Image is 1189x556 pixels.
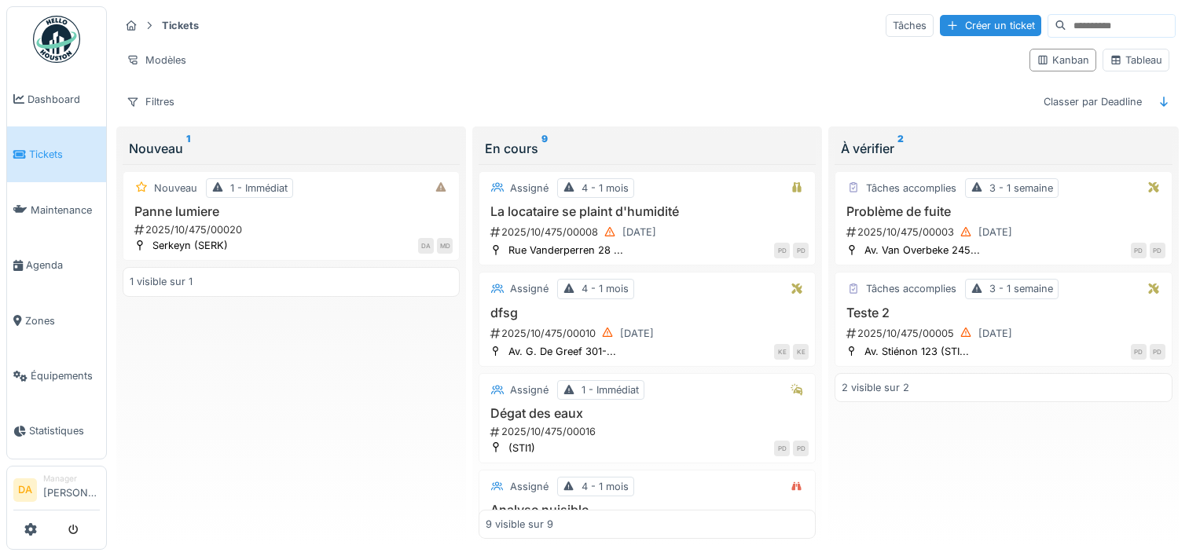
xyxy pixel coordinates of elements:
a: Statistiques [7,404,106,459]
div: (STI1) [508,441,535,455]
div: En cours [485,139,809,158]
div: 2025/10/475/00020 [133,222,453,237]
div: [DATE] [978,326,1012,341]
div: Tâches accomplies [866,181,956,196]
div: 1 - Immédiat [582,382,639,397]
div: Av. Stiénon 123 (STI... [864,344,969,359]
div: PD [774,441,790,456]
div: Tâches [886,14,934,37]
h3: Problème de fuite [842,204,1165,219]
div: Modèles [119,49,193,71]
div: Filtres [119,90,182,113]
a: Tickets [7,126,106,181]
div: 9 visible sur 9 [486,517,553,532]
h3: Teste 2 [842,305,1165,320]
div: Classer par Deadline [1037,90,1149,113]
h3: Panne lumiere [130,204,453,219]
div: PD [1150,243,1165,258]
li: [PERSON_NAME] [43,473,100,507]
div: Assigné [510,281,549,296]
h3: La locataire se plaint d'humidité [486,204,809,219]
div: PD [1150,344,1165,360]
span: Dashboard [28,92,100,107]
div: KE [774,344,790,360]
div: PD [793,243,809,258]
div: [DATE] [622,225,656,240]
div: Serkeyn (SERK) [152,238,228,253]
div: 1 visible sur 1 [130,274,193,289]
span: Maintenance [31,203,100,218]
div: PD [774,243,790,258]
a: Maintenance [7,182,106,237]
div: 2025/10/475/00003 [845,222,1165,242]
sup: 9 [541,139,548,158]
h3: dfsg [486,305,809,320]
span: Tickets [29,147,100,162]
h3: Analyse nuisible [486,503,809,518]
strong: Tickets [156,18,205,33]
div: Assigné [510,382,549,397]
div: Kanban [1037,53,1089,68]
a: Zones [7,293,106,348]
div: Rue Vanderperren 28 ... [508,243,623,258]
div: 3 - 1 semaine [989,281,1053,296]
div: 2 visible sur 2 [842,380,909,395]
div: 2025/10/475/00008 [489,222,809,242]
div: Assigné [510,181,549,196]
span: Agenda [26,258,100,273]
div: DA [418,238,434,254]
li: DA [13,478,37,502]
div: Tableau [1110,53,1162,68]
sup: 1 [186,139,190,158]
div: 2025/10/475/00016 [489,424,809,439]
a: DA Manager[PERSON_NAME] [13,473,100,510]
div: Assigné [510,479,549,494]
div: 3 - 1 semaine [989,181,1053,196]
img: Badge_color-CXgf-gQk.svg [33,16,80,63]
a: Équipements [7,348,106,403]
span: Équipements [31,368,100,383]
sup: 2 [897,139,904,158]
div: PD [1131,243,1147,258]
a: Dashboard [7,71,106,126]
div: PD [1131,344,1147,360]
div: [DATE] [620,326,654,341]
div: Av. Van Overbeke 245... [864,243,980,258]
div: 4 - 1 mois [582,181,629,196]
h3: Dégat des eaux [486,406,809,421]
span: Statistiques [29,423,100,438]
div: 4 - 1 mois [582,281,629,296]
div: Manager [43,473,100,485]
div: PD [793,441,809,456]
div: Nouveau [129,139,453,158]
div: 1 - Immédiat [230,181,288,196]
div: 4 - 1 mois [582,479,629,494]
div: 2025/10/475/00005 [845,324,1165,343]
div: KE [793,344,809,360]
div: Av. G. De Greef 301-... [508,344,616,359]
div: Créer un ticket [940,15,1041,36]
div: Tâches accomplies [866,281,956,296]
div: À vérifier [841,139,1165,158]
div: Nouveau [154,181,197,196]
a: Agenda [7,237,106,292]
div: MD [437,238,453,254]
span: Zones [25,313,100,328]
div: 2025/10/475/00010 [489,324,809,343]
div: [DATE] [978,225,1012,240]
